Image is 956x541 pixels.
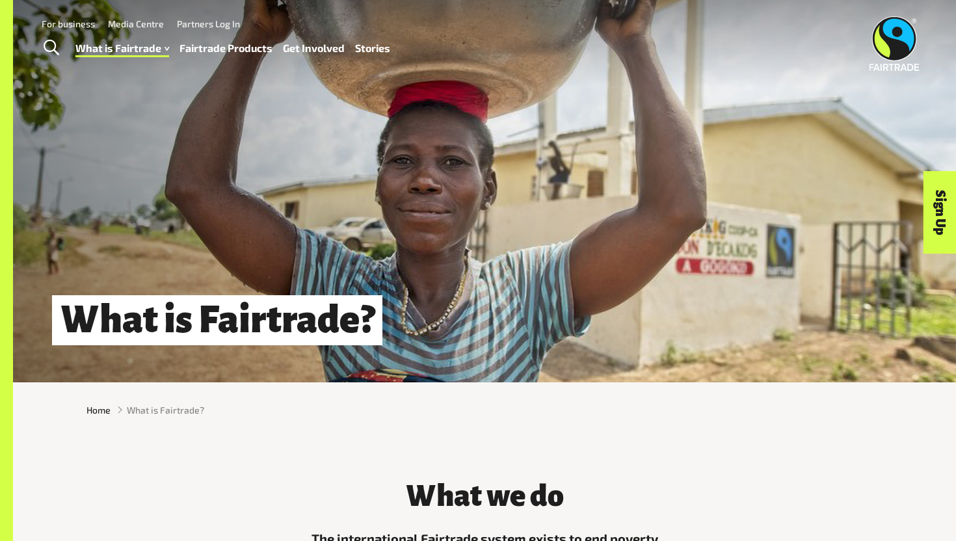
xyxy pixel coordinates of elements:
a: Toggle Search [35,32,67,64]
img: Fairtrade Australia New Zealand logo [870,16,920,71]
a: Partners Log In [177,18,240,29]
a: For business [42,18,95,29]
h1: What is Fairtrade? [52,295,382,345]
a: Stories [355,39,390,58]
span: What is Fairtrade? [127,403,204,417]
a: Home [86,403,111,417]
a: Media Centre [108,18,164,29]
a: Get Involved [283,39,345,58]
a: What is Fairtrade [75,39,169,58]
h3: What we do [289,480,680,512]
a: Fairtrade Products [179,39,272,58]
